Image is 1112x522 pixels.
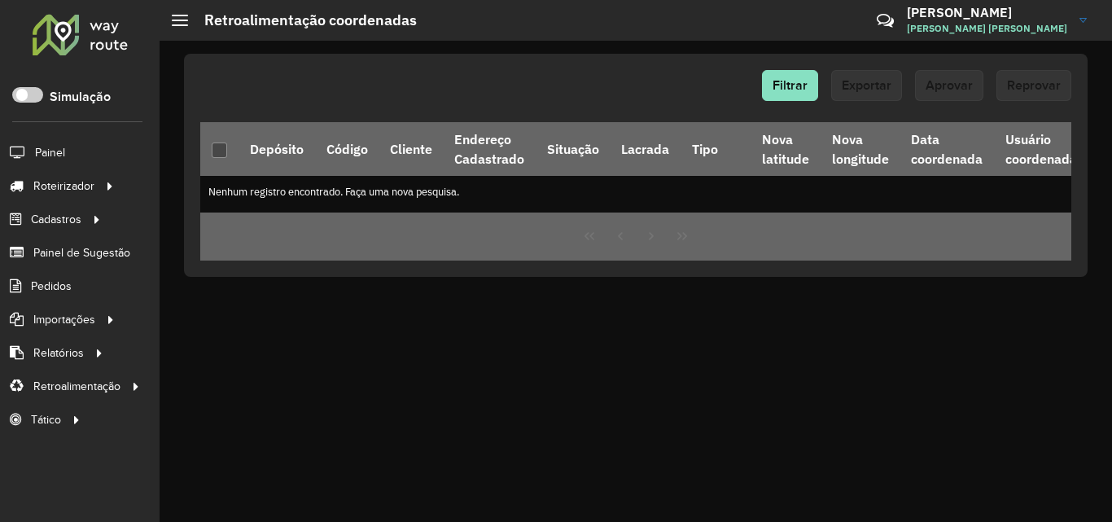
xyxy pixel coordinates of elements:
span: Pedidos [31,278,72,295]
span: Painel de Sugestão [33,244,130,261]
a: Contato Rápido [868,3,903,38]
th: Lacrada [610,122,680,176]
span: Relatórios [33,344,84,362]
span: Roteirizador [33,178,94,195]
th: Data coordenada [900,122,993,176]
th: Código [315,122,379,176]
th: Nova longitude [821,122,900,176]
th: Usuário coordenada [994,122,1088,176]
span: Importações [33,311,95,328]
span: [PERSON_NAME] [PERSON_NAME] [907,21,1067,36]
span: Tático [31,411,61,428]
th: Depósito [239,122,314,176]
th: Situação [536,122,610,176]
span: Filtrar [773,78,808,92]
span: Painel [35,144,65,161]
span: Cadastros [31,211,81,228]
th: Nova latitude [751,122,821,176]
span: Retroalimentação [33,378,120,395]
h2: Retroalimentação coordenadas [188,11,417,29]
h3: [PERSON_NAME] [907,5,1067,20]
label: Simulação [50,87,111,107]
th: Cliente [379,122,443,176]
th: Endereço Cadastrado [444,122,536,176]
th: Tipo [681,122,729,176]
button: Filtrar [762,70,818,101]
